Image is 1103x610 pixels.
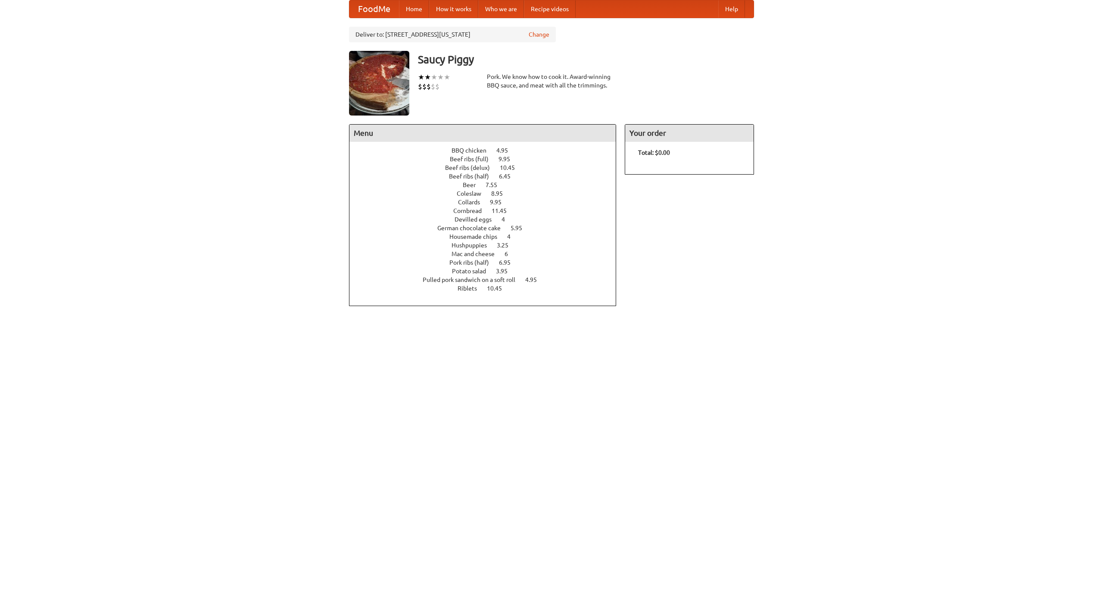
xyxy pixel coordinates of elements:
span: 4 [502,216,514,223]
span: 6.95 [499,259,519,266]
span: Pork ribs (half) [449,259,498,266]
h4: Your order [625,125,754,142]
div: Deliver to: [STREET_ADDRESS][US_STATE] [349,27,556,42]
a: German chocolate cake 5.95 [437,225,538,231]
a: Hushpuppies 3.25 [452,242,524,249]
li: $ [431,82,435,91]
a: Devilled eggs 4 [455,216,521,223]
span: BBQ chicken [452,147,495,154]
span: Coleslaw [457,190,490,197]
span: Riblets [458,285,486,292]
span: Beer [463,181,484,188]
a: BBQ chicken 4.95 [452,147,524,154]
span: Pulled pork sandwich on a soft roll [423,276,524,283]
a: Home [399,0,429,18]
h4: Menu [349,125,616,142]
li: $ [422,82,427,91]
a: Cornbread 11.45 [453,207,523,214]
a: Pork ribs (half) 6.95 [449,259,527,266]
span: Hushpuppies [452,242,495,249]
span: 9.95 [499,156,519,163]
li: ★ [437,72,444,82]
li: $ [435,82,439,91]
span: Collards [458,199,489,206]
span: 7.55 [486,181,506,188]
li: ★ [418,72,424,82]
div: Pork. We know how to cook it. Award-winning BBQ sauce, and meat with all the trimmings. [487,72,616,90]
a: Recipe videos [524,0,576,18]
span: 10.45 [500,164,523,171]
h3: Saucy Piggy [418,51,754,68]
b: Total: $0.00 [638,149,670,156]
span: 11.45 [492,207,515,214]
a: Change [529,30,549,39]
span: Beef ribs (full) [450,156,497,163]
img: angular.jpg [349,51,409,116]
a: Riblets 10.45 [458,285,518,292]
span: 8.95 [491,190,511,197]
span: 4.95 [496,147,517,154]
a: Coleslaw 8.95 [457,190,519,197]
span: 6.45 [499,173,519,180]
a: How it works [429,0,478,18]
li: ★ [444,72,450,82]
a: Collards 9.95 [458,199,517,206]
a: Beef ribs (half) 6.45 [449,173,527,180]
span: 10.45 [487,285,511,292]
span: Beef ribs (delux) [445,164,499,171]
a: Help [718,0,745,18]
span: Mac and cheese [452,250,503,257]
span: 6 [505,250,517,257]
li: $ [418,82,422,91]
a: Pulled pork sandwich on a soft roll 4.95 [423,276,553,283]
li: $ [427,82,431,91]
li: ★ [424,72,431,82]
span: 3.25 [497,242,517,249]
span: German chocolate cake [437,225,509,231]
span: Potato salad [452,268,495,275]
span: 5.95 [511,225,531,231]
a: Beer 7.55 [463,181,513,188]
span: 4 [507,233,519,240]
span: Cornbread [453,207,490,214]
a: Mac and cheese 6 [452,250,524,257]
a: FoodMe [349,0,399,18]
li: ★ [431,72,437,82]
span: 3.95 [496,268,516,275]
a: Beef ribs (delux) 10.45 [445,164,531,171]
a: Who we are [478,0,524,18]
a: Housemade chips 4 [449,233,527,240]
a: Potato salad 3.95 [452,268,523,275]
span: 4.95 [525,276,545,283]
a: Beef ribs (full) 9.95 [450,156,526,163]
span: Housemade chips [449,233,506,240]
span: Devilled eggs [455,216,500,223]
span: Beef ribs (half) [449,173,498,180]
span: 9.95 [490,199,510,206]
